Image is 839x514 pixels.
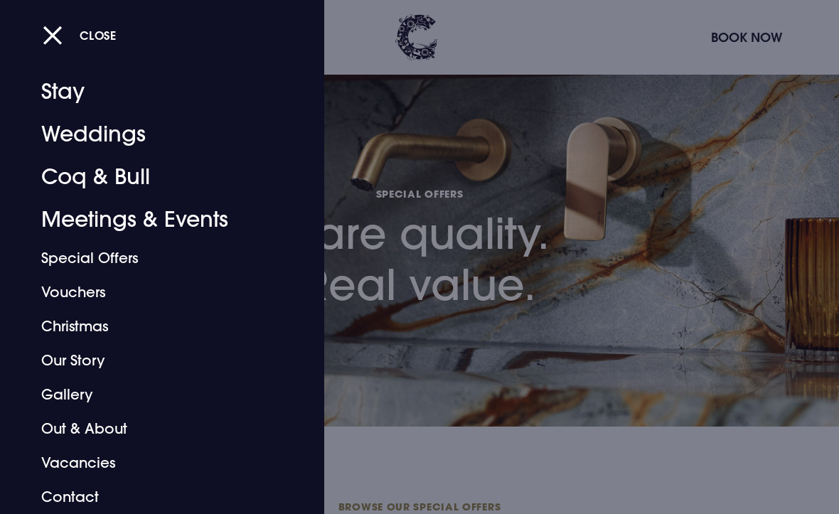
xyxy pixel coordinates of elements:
a: Out & About [41,412,264,446]
span: Close [80,28,117,43]
a: Vacancies [41,446,264,480]
a: Our Story [41,343,264,378]
a: Weddings [41,113,264,156]
a: Special Offers [41,241,264,275]
a: Coq & Bull [41,156,264,198]
a: Stay [41,70,264,113]
a: Christmas [41,309,264,343]
a: Vouchers [41,275,264,309]
a: Contact [41,480,264,514]
button: Close [43,21,117,50]
a: Meetings & Events [41,198,264,241]
a: Gallery [41,378,264,412]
